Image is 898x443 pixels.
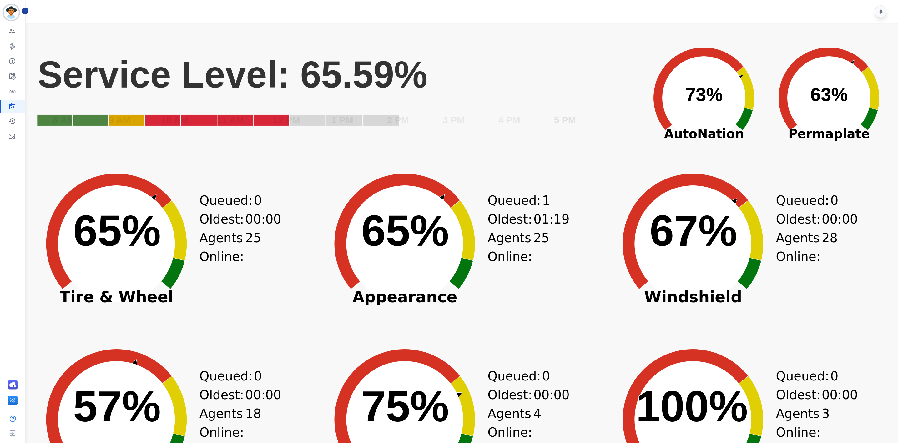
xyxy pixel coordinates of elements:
[199,367,246,385] div: Queued:
[642,124,767,143] span: AutoNation
[776,404,829,442] div: Agents Online:
[822,404,830,442] span: 3
[488,229,541,266] div: Agents Online:
[776,385,823,404] div: Oldest:
[108,115,131,125] text: 9 AM
[199,385,246,404] div: Oldest:
[488,385,535,404] div: Oldest:
[254,367,262,385] span: 0
[830,367,838,385] span: 0
[443,115,465,125] text: 3 PM
[37,52,638,135] svg: Service Level: 65.59%
[73,206,161,255] text: 65%
[31,294,203,300] span: Tire & Wheel
[38,53,428,95] text: Service Level: 65.59%
[533,229,549,266] span: 25
[767,124,892,143] span: Permaplate
[245,385,281,404] span: 00:00
[685,84,723,105] text: 73%
[533,404,541,442] span: 4
[542,367,550,385] span: 0
[822,385,858,404] span: 00:00
[776,210,823,229] div: Oldest:
[361,206,449,255] text: 65%
[533,210,569,229] span: 01:19
[607,294,779,300] span: Windshield
[650,206,737,255] text: 67%
[361,382,449,431] text: 75%
[498,115,520,125] text: 4 PM
[245,229,261,266] span: 25
[331,115,353,125] text: 1 PM
[810,84,848,105] text: 63%
[4,5,19,20] img: Bordered avatar
[830,191,838,210] span: 0
[161,115,188,125] text: 10 AM
[273,115,300,125] text: 12 PM
[199,404,253,442] div: Agents Online:
[822,210,858,229] span: 00:00
[542,191,550,210] span: 1
[488,367,535,385] div: Queued:
[533,385,569,404] span: 00:00
[822,229,838,266] span: 28
[488,404,541,442] div: Agents Online:
[636,382,748,431] text: 100%
[217,115,244,125] text: 11 AM
[776,367,823,385] div: Queued:
[245,210,281,229] span: 00:00
[554,115,576,125] text: 5 PM
[488,210,535,229] div: Oldest:
[199,229,253,266] div: Agents Online:
[53,115,75,125] text: 8 AM
[387,115,409,125] text: 2 PM
[488,191,535,210] div: Queued:
[199,191,246,210] div: Queued:
[199,210,246,229] div: Oldest:
[254,191,262,210] span: 0
[245,404,261,442] span: 18
[776,191,823,210] div: Queued:
[319,294,491,300] span: Appearance
[73,382,161,431] text: 57%
[776,229,829,266] div: Agents Online:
